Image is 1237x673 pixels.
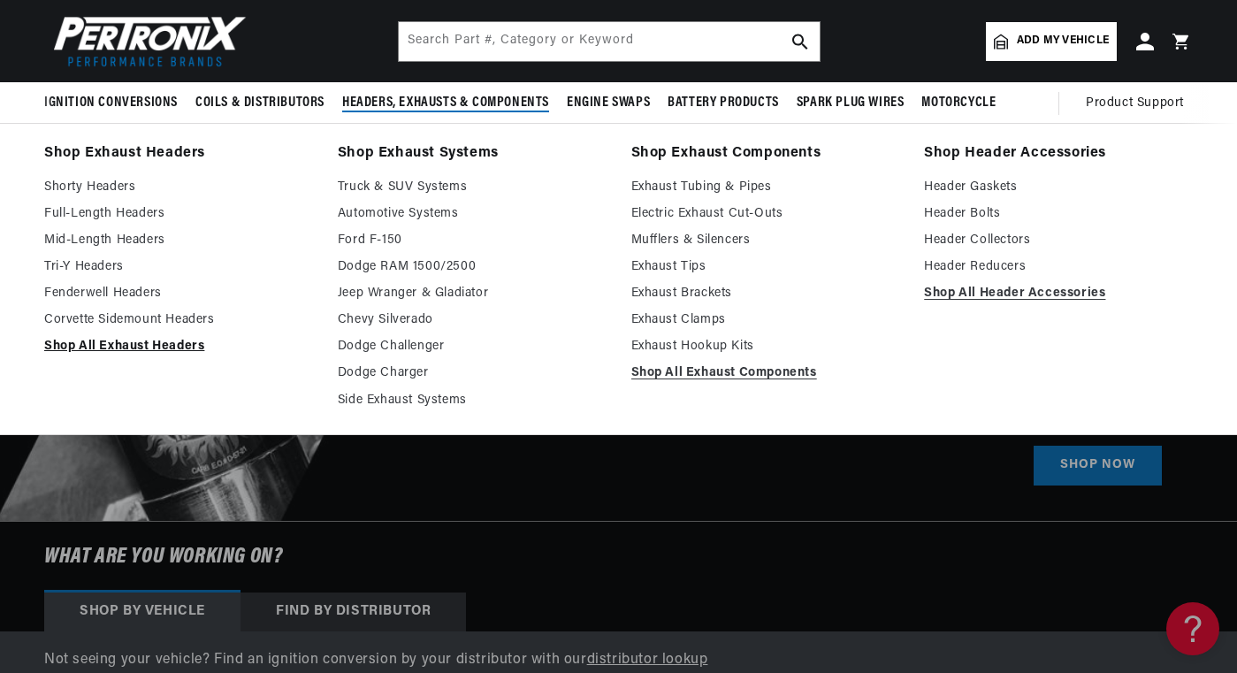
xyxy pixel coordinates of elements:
[1017,33,1109,50] span: Add my vehicle
[44,82,187,124] summary: Ignition Conversions
[338,336,607,357] a: Dodge Challenger
[338,310,607,331] a: Chevy Silverado
[797,94,905,112] span: Spark Plug Wires
[631,310,900,331] a: Exhaust Clamps
[399,22,820,61] input: Search Part #, Category or Keyword
[631,283,900,304] a: Exhaust Brackets
[924,283,1193,304] a: Shop All Header Accessories
[44,310,313,331] a: Corvette Sidemount Headers
[44,141,313,166] a: Shop Exhaust Headers
[44,94,178,112] span: Ignition Conversions
[333,82,558,124] summary: Headers, Exhausts & Components
[44,256,313,278] a: Tri-Y Headers
[44,283,313,304] a: Fenderwell Headers
[44,230,313,251] a: Mid-Length Headers
[924,141,1193,166] a: Shop Header Accessories
[338,230,607,251] a: Ford F-150
[924,203,1193,225] a: Header Bolts
[338,203,607,225] a: Automotive Systems
[631,141,900,166] a: Shop Exhaust Components
[338,283,607,304] a: Jeep Wranger & Gladiator
[924,230,1193,251] a: Header Collectors
[342,94,549,112] span: Headers, Exhausts & Components
[1086,82,1193,125] summary: Product Support
[567,94,650,112] span: Engine Swaps
[241,593,466,631] div: Find by Distributor
[587,653,708,667] a: distributor lookup
[558,82,659,124] summary: Engine Swaps
[44,177,313,198] a: Shorty Headers
[924,256,1193,278] a: Header Reducers
[44,203,313,225] a: Full-Length Headers
[788,82,913,124] summary: Spark Plug Wires
[338,141,607,166] a: Shop Exhaust Systems
[44,336,313,357] a: Shop All Exhaust Headers
[338,256,607,278] a: Dodge RAM 1500/2500
[659,82,788,124] summary: Battery Products
[1086,94,1184,113] span: Product Support
[986,22,1117,61] a: Add my vehicle
[631,177,900,198] a: Exhaust Tubing & Pipes
[912,82,1004,124] summary: Motorcycle
[44,11,248,72] img: Pertronix
[631,256,900,278] a: Exhaust Tips
[44,593,241,631] div: Shop by vehicle
[781,22,820,61] button: search button
[631,203,900,225] a: Electric Exhaust Cut-Outs
[631,336,900,357] a: Exhaust Hookup Kits
[921,94,996,112] span: Motorcycle
[44,649,1193,672] p: Not seeing your vehicle? Find an ignition conversion by your distributor with our
[338,177,607,198] a: Truck & SUV Systems
[195,94,325,112] span: Coils & Distributors
[338,390,607,411] a: Side Exhaust Systems
[187,82,333,124] summary: Coils & Distributors
[631,363,900,384] a: Shop All Exhaust Components
[668,94,779,112] span: Battery Products
[924,177,1193,198] a: Header Gaskets
[631,230,900,251] a: Mufflers & Silencers
[338,363,607,384] a: Dodge Charger
[1034,446,1162,486] a: SHOP NOW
